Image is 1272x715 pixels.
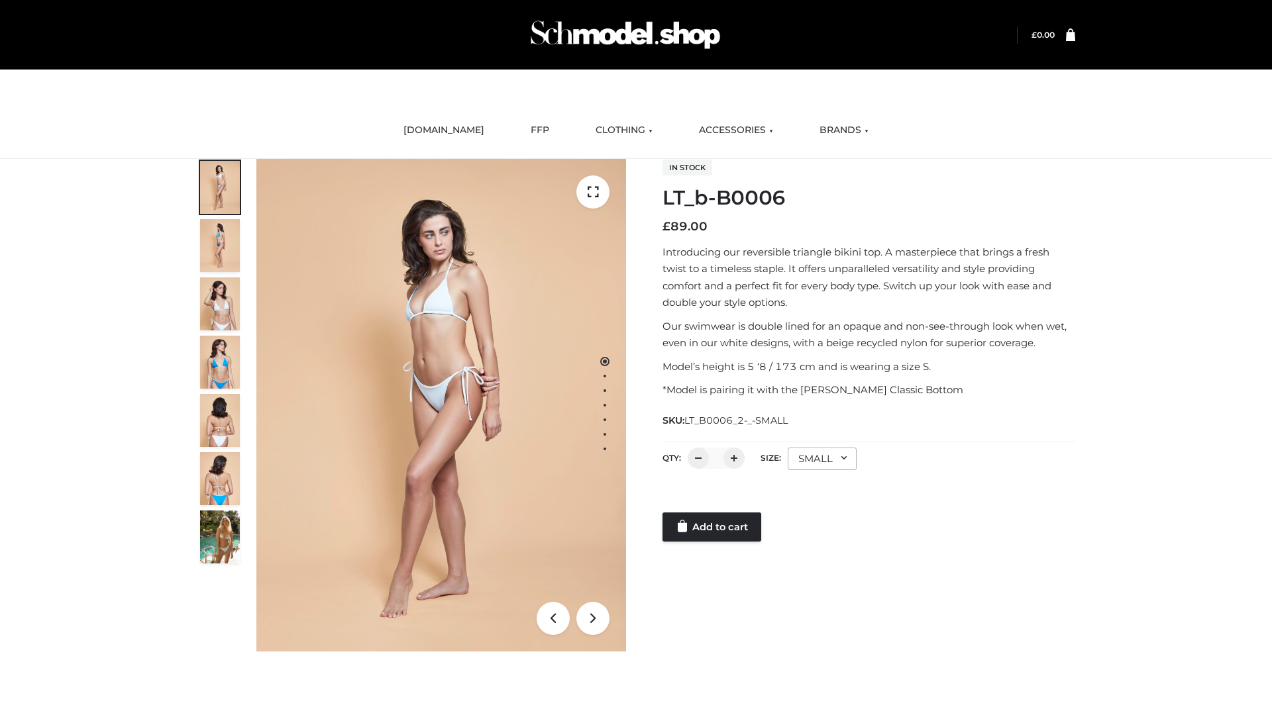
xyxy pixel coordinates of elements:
[662,219,670,234] span: £
[662,318,1075,352] p: Our swimwear is double lined for an opaque and non-see-through look when wet, even in our white d...
[526,9,725,61] img: Schmodel Admin 964
[200,161,240,214] img: ArielClassicBikiniTop_CloudNine_AzureSky_OW114ECO_1-scaled.jpg
[684,414,788,426] span: LT_B0006_2-_-SMALL
[200,336,240,389] img: ArielClassicBikiniTop_CloudNine_AzureSky_OW114ECO_4-scaled.jpg
[689,116,783,145] a: ACCESSORIES
[810,116,878,145] a: BRANDS
[662,160,712,175] span: In stock
[200,219,240,272] img: ArielClassicBikiniTop_CloudNine_AzureSky_OW114ECO_2-scaled.jpg
[662,381,1075,399] p: *Model is pairing it with the [PERSON_NAME] Classic Bottom
[1032,30,1037,40] span: £
[521,116,559,145] a: FFP
[662,512,761,542] a: Add to cart
[256,159,626,651] img: ArielClassicBikiniTop_CloudNine_AzureSky_OW114ECO_1
[200,394,240,447] img: ArielClassicBikiniTop_CloudNine_AzureSky_OW114ECO_7-scaled.jpg
[662,412,789,428] span: SKU:
[662,219,708,234] bdi: 89.00
[1032,30,1055,40] a: £0.00
[200,452,240,505] img: ArielClassicBikiniTop_CloudNine_AzureSky_OW114ECO_8-scaled.jpg
[1032,30,1055,40] bdi: 0.00
[200,277,240,330] img: ArielClassicBikiniTop_CloudNine_AzureSky_OW114ECO_3-scaled.jpg
[662,358,1075,375] p: Model’s height is 5 ‘8 / 173 cm and is wearing a size S.
[394,116,494,145] a: [DOMAIN_NAME]
[662,244,1075,311] p: Introducing our reversible triangle bikini top. A masterpiece that brings a fresh twist to a time...
[761,453,781,463] label: Size:
[200,510,240,563] img: Arieltop_CloudNine_AzureSky2.jpg
[662,186,1075,210] h1: LT_b-B0006
[586,116,662,145] a: CLOTHING
[788,448,857,470] div: SMALL
[662,453,681,463] label: QTY:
